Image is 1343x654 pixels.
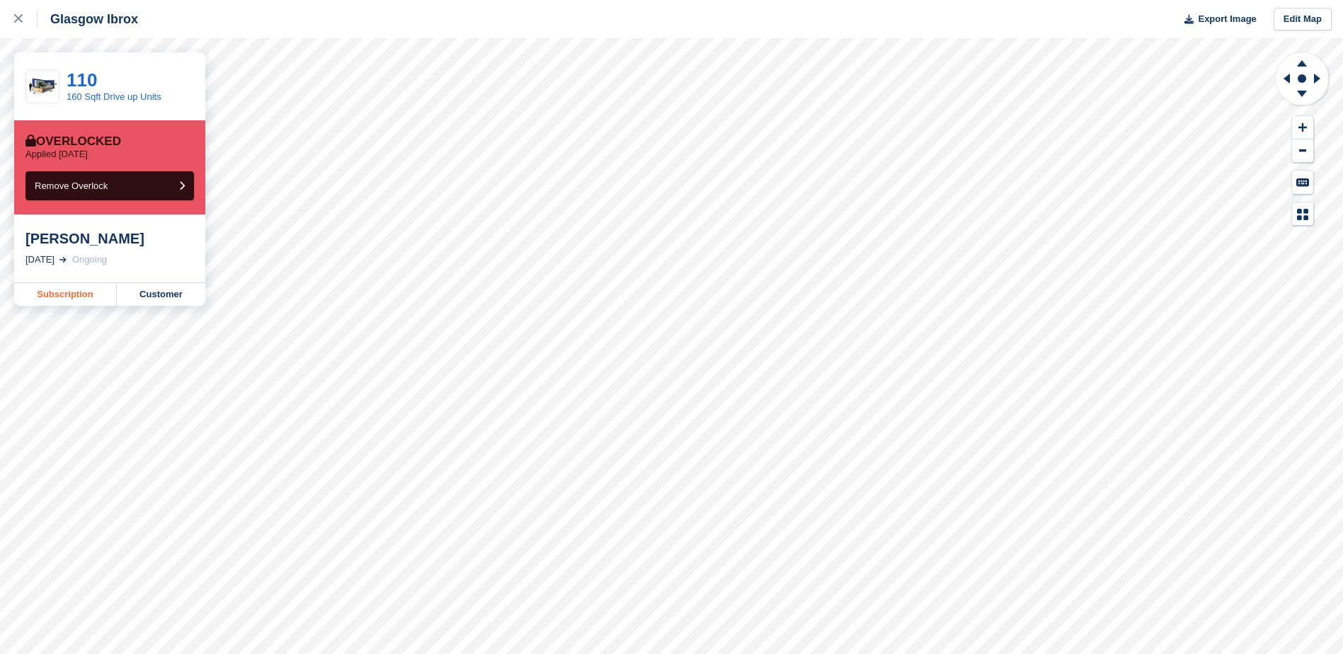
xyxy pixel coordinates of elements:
[1176,8,1257,31] button: Export Image
[1292,171,1313,194] button: Keyboard Shortcuts
[1198,12,1256,26] span: Export Image
[35,180,108,191] span: Remove Overlock
[25,230,194,247] div: [PERSON_NAME]
[67,91,161,102] a: 160 Sqft Drive up Units
[67,69,97,91] a: 110
[1292,139,1313,163] button: Zoom Out
[25,149,88,160] p: Applied [DATE]
[14,283,117,306] a: Subscription
[72,253,107,267] div: Ongoing
[1274,8,1332,31] a: Edit Map
[1292,202,1313,226] button: Map Legend
[117,283,205,306] a: Customer
[59,257,67,263] img: arrow-right-light-icn-cde0832a797a2874e46488d9cf13f60e5c3a73dbe684e267c42b8395dfbc2abf.svg
[25,171,194,200] button: Remove Overlock
[1292,116,1313,139] button: Zoom In
[25,134,121,149] div: Overlocked
[25,253,55,267] div: [DATE]
[26,74,59,99] img: 20-ft-container%20(2).jpg
[38,11,138,28] div: Glasgow Ibrox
